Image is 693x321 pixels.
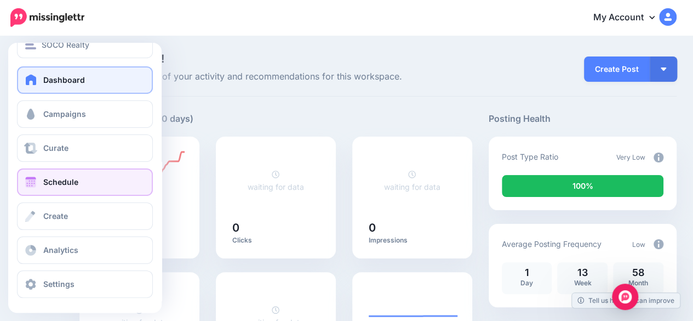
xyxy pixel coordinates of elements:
img: Missinglettr [10,8,84,27]
a: Tell us how we can improve [572,293,680,308]
h5: 0 [232,222,319,233]
p: 58 [618,268,658,278]
span: Settings [43,279,75,289]
span: Week [574,279,591,287]
span: Very Low [616,153,645,161]
p: Average Posting Frequency [502,238,602,250]
a: Campaigns [17,100,153,128]
h5: 0 [369,222,456,233]
img: arrow-down-white.png [661,67,666,71]
p: 1 [507,268,547,278]
span: Schedule [43,177,78,187]
a: Schedule [17,168,153,196]
img: info-circle-grey.png [654,239,663,249]
span: Analytics [43,245,78,255]
a: Analytics [17,236,153,264]
a: Settings [17,271,153,298]
span: Low [632,240,645,249]
button: SOCO Realty [17,31,153,58]
span: Day [520,279,533,287]
img: info-circle-grey.png [654,153,663,162]
p: 13 [563,268,602,278]
a: Dashboard [17,66,153,94]
span: Month [628,279,648,287]
a: My Account [582,4,677,31]
img: menu.png [25,40,36,49]
span: Here's an overview of your activity and recommendations for this workspace. [79,70,472,84]
p: Post Type Ratio [502,150,558,163]
a: waiting for data [248,170,304,192]
a: Curate [17,134,153,162]
span: Curate [43,143,68,153]
div: 100% of your posts in the last 30 days were manually created (i.e. were not from Drip Campaigns o... [502,175,663,197]
span: Campaigns [43,109,86,119]
p: Impressions [369,236,456,245]
span: Create [43,211,68,221]
p: Clicks [232,236,319,245]
h5: Posting Health [489,112,677,126]
span: SOCO Realty [42,38,89,51]
div: Open Intercom Messenger [612,284,638,310]
a: Create [17,202,153,230]
span: Dashboard [43,75,85,85]
a: Create Post [584,57,650,82]
a: waiting for data [384,170,440,192]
